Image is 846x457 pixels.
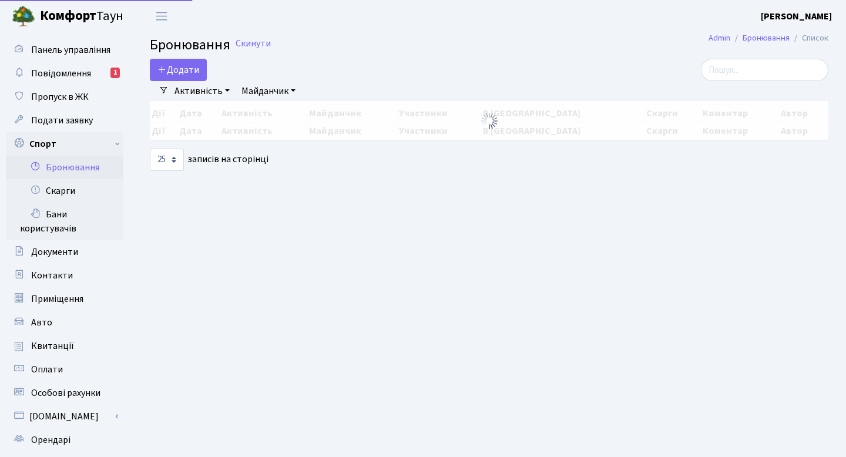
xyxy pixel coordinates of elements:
span: Оплати [31,363,63,376]
a: Бронювання [743,32,790,44]
span: Бронювання [150,35,230,55]
a: Подати заявку [6,109,123,132]
button: Додати [150,59,207,81]
li: Список [790,32,828,45]
a: Оплати [6,358,123,381]
a: Орендарі [6,428,123,452]
a: Бани користувачів [6,203,123,240]
a: Приміщення [6,287,123,311]
span: Квитанції [31,340,74,352]
a: Скинути [236,38,271,49]
label: записів на сторінці [150,149,268,171]
nav: breadcrumb [691,26,846,51]
span: Таун [40,6,123,26]
b: Комфорт [40,6,96,25]
a: Активність [170,81,234,101]
span: Авто [31,316,52,329]
span: Панель управління [31,43,110,56]
span: Пропуск в ЖК [31,90,89,103]
a: Скарги [6,179,123,203]
button: Переключити навігацію [147,6,176,26]
img: Обробка... [480,112,499,130]
span: Орендарі [31,434,70,446]
b: [PERSON_NAME] [761,10,832,23]
input: Пошук... [701,59,828,81]
a: Контакти [6,264,123,287]
span: Приміщення [31,293,83,305]
select: записів на сторінці [150,149,184,171]
a: Бронювання [6,156,123,179]
div: 1 [110,68,120,78]
span: Особові рахунки [31,387,100,399]
a: Повідомлення1 [6,62,123,85]
span: Подати заявку [31,114,93,127]
a: Документи [6,240,123,264]
a: [PERSON_NAME] [761,9,832,23]
a: Майданчик [237,81,300,101]
a: [DOMAIN_NAME] [6,405,123,428]
a: Спорт [6,132,123,156]
a: Особові рахунки [6,381,123,405]
a: Admin [709,32,730,44]
a: Авто [6,311,123,334]
span: Документи [31,246,78,258]
a: Пропуск в ЖК [6,85,123,109]
a: Квитанції [6,334,123,358]
img: logo.png [12,5,35,28]
span: Контакти [31,269,73,282]
a: Панель управління [6,38,123,62]
span: Повідомлення [31,67,91,80]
